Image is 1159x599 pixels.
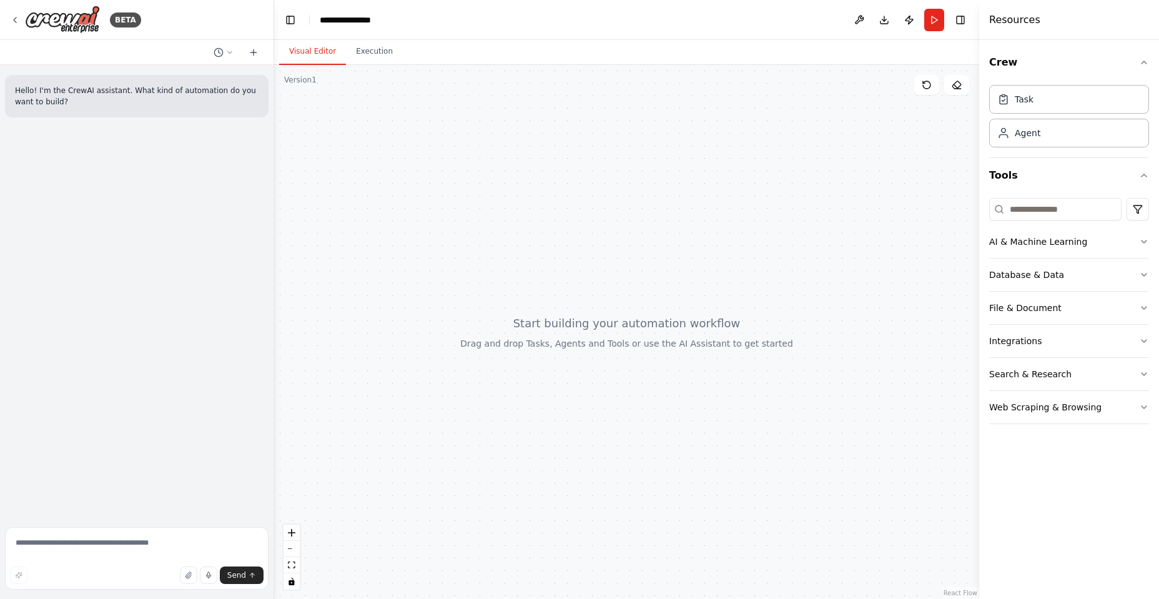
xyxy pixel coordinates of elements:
[209,45,239,60] button: Switch to previous chat
[989,158,1149,193] button: Tools
[989,235,1087,248] div: AI & Machine Learning
[989,358,1149,390] button: Search & Research
[284,541,300,557] button: zoom out
[284,525,300,541] button: zoom in
[989,225,1149,258] button: AI & Machine Learning
[279,39,346,65] button: Visual Editor
[227,570,246,580] span: Send
[989,80,1149,157] div: Crew
[989,368,1072,380] div: Search & Research
[989,292,1149,324] button: File & Document
[1015,127,1040,139] div: Agent
[220,567,264,584] button: Send
[346,39,403,65] button: Execution
[989,401,1102,413] div: Web Scraping & Browsing
[284,525,300,590] div: React Flow controls
[284,75,317,85] div: Version 1
[1015,93,1033,106] div: Task
[180,567,197,584] button: Upload files
[282,11,299,29] button: Hide left sidebar
[989,302,1062,314] div: File & Document
[244,45,264,60] button: Start a new chat
[989,45,1149,80] button: Crew
[989,391,1149,423] button: Web Scraping & Browsing
[989,325,1149,357] button: Integrations
[989,269,1064,281] div: Database & Data
[944,590,977,597] a: React Flow attribution
[200,567,217,584] button: Click to speak your automation idea
[320,14,382,26] nav: breadcrumb
[952,11,969,29] button: Hide right sidebar
[989,193,1149,434] div: Tools
[10,567,27,584] button: Improve this prompt
[25,6,100,34] img: Logo
[989,12,1040,27] h4: Resources
[989,335,1042,347] div: Integrations
[284,573,300,590] button: toggle interactivity
[989,259,1149,291] button: Database & Data
[15,85,259,107] p: Hello! I'm the CrewAI assistant. What kind of automation do you want to build?
[284,557,300,573] button: fit view
[110,12,141,27] div: BETA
